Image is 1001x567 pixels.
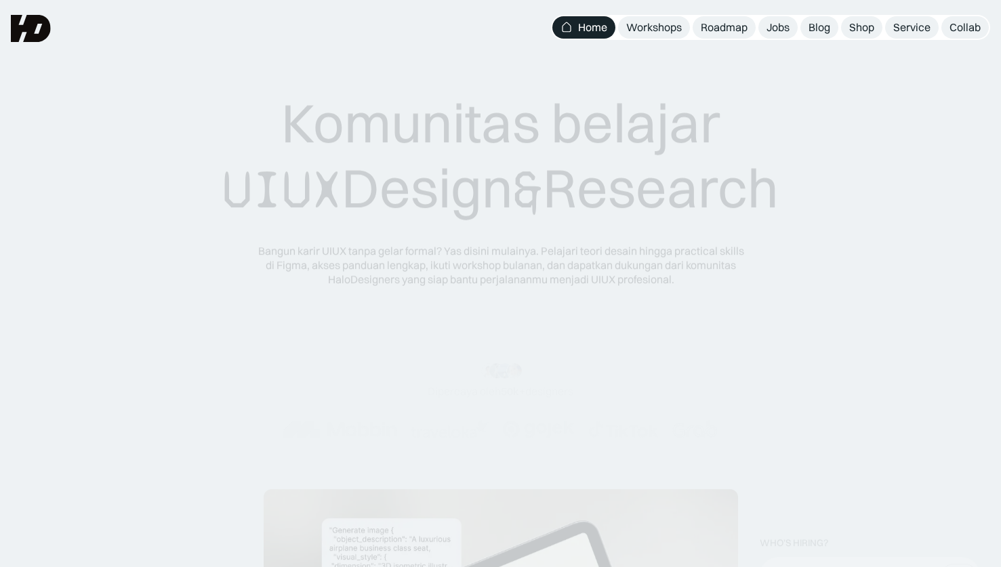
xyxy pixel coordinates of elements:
span: 50k+ [501,385,525,398]
div: Jobs [767,20,790,35]
a: Service [885,16,939,39]
div: Workshops [626,20,682,35]
div: WHO’S HIRING? [760,537,828,549]
a: Workshops [618,16,690,39]
div: Collab [949,20,981,35]
div: Dipercaya oleh designers [428,385,573,399]
div: Blog [809,20,830,35]
a: Blog [800,16,838,39]
a: Shop [841,16,882,39]
div: Komunitas belajar Design Research [222,90,779,222]
a: Collab [941,16,989,39]
div: Home [578,20,607,35]
div: Shop [849,20,874,35]
span: & [513,157,543,222]
div: Service [893,20,931,35]
a: Home [552,16,615,39]
div: Roadmap [701,20,748,35]
div: Bangun karir UIUX tanpa gelar formal? Yas disini mulainya. Pelajari teori desain hingga practical... [257,244,745,286]
a: Jobs [758,16,798,39]
a: Roadmap [693,16,756,39]
span: UIUX [222,157,342,222]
